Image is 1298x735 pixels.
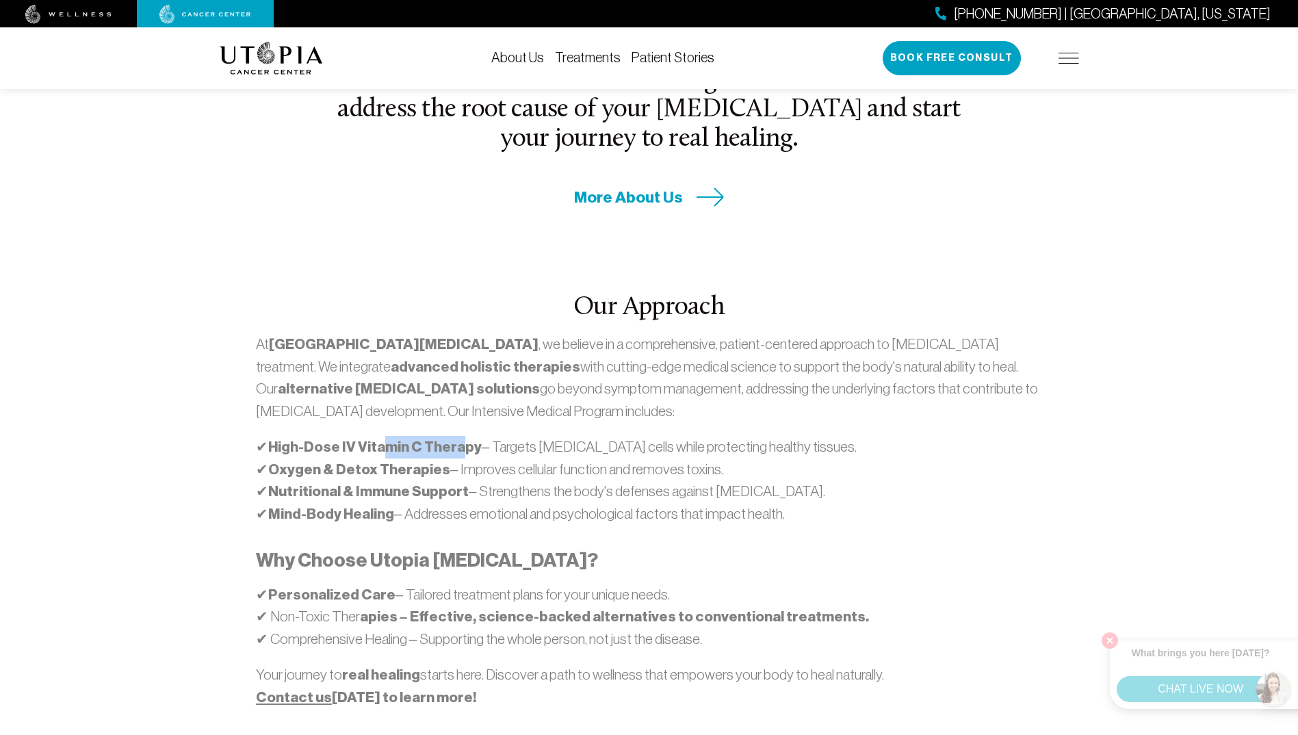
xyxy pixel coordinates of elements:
[159,5,251,24] img: cancer center
[256,333,1042,422] p: At , we believe in a comprehensive, patient-centered approach to [MEDICAL_DATA] treatment. We int...
[268,505,394,523] strong: Mind-Body Healing
[491,50,544,65] a: About Us
[268,482,469,500] strong: Nutritional & Immune Support
[391,358,580,376] strong: advanced holistic therapies
[342,666,420,684] strong: real healing
[329,38,970,154] h2: [GEOGRAPHIC_DATA][MEDICAL_DATA] is a leading edge medical center for natural healing. Our treatme...
[268,438,482,456] strong: High-Dose IV Vitamin C Therapy
[256,549,598,571] strong: Why Choose Utopia [MEDICAL_DATA]?
[883,41,1021,75] button: Book Free Consult
[574,187,725,208] a: More About Us
[269,335,538,353] strong: [GEOGRAPHIC_DATA][MEDICAL_DATA]
[256,688,476,706] strong: [DATE] to learn more!
[268,461,450,478] strong: Oxygen & Detox Therapies
[256,436,1042,525] p: ✔ – Targets [MEDICAL_DATA] cells while protecting healthy tissues. ✔ – Improves cellular function...
[220,42,323,75] img: logo
[25,5,112,24] img: wellness
[360,608,869,626] strong: apies – Effective, science-backed alternatives to conventional treatments.
[278,380,540,398] strong: alternative [MEDICAL_DATA] solutions
[256,688,332,706] a: Contact us
[555,50,621,65] a: Treatments
[935,4,1271,24] a: [PHONE_NUMBER] | [GEOGRAPHIC_DATA], [US_STATE]
[574,187,683,208] span: More About Us
[1059,53,1079,64] img: icon-hamburger
[954,4,1271,24] span: [PHONE_NUMBER] | [GEOGRAPHIC_DATA], [US_STATE]
[256,294,1042,322] h2: Our Approach
[256,664,1042,708] p: Your journey to starts here. Discover a path to wellness that empowers your body to heal naturally.
[256,584,1042,650] p: ✔ – Tailored treatment plans for your unique needs. ✔ Non-Toxic Ther ✔ Comprehensive Healing – Su...
[268,586,395,604] strong: Personalized Care
[632,50,714,65] a: Patient Stories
